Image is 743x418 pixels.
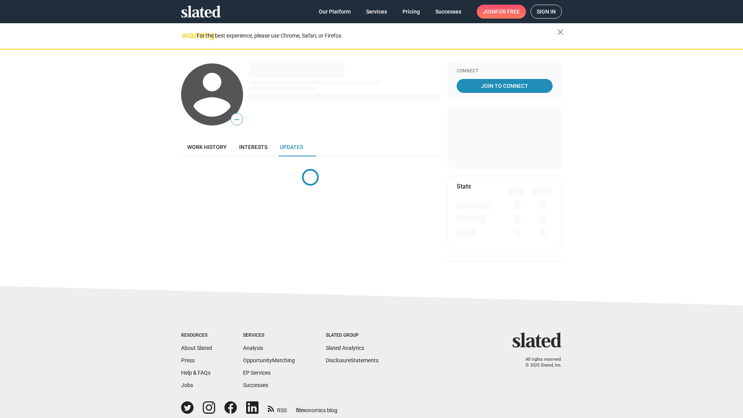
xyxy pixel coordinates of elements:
span: Services [366,5,387,19]
div: Connect [457,68,553,74]
a: Joinfor free [477,5,526,19]
span: Successes [435,5,461,19]
p: All rights reserved. © 2025 Slated, Inc. [517,357,562,368]
a: DisclosureStatements [326,357,378,363]
a: Help & FAQs [181,370,211,376]
span: Join [483,5,520,19]
a: Our Platform [313,5,357,19]
a: OpportunityMatching [243,357,295,363]
div: For the best experience, please use Chrome, Safari, or Firefox. [197,31,557,41]
a: EP Services [243,370,270,376]
a: Services [360,5,393,19]
span: Join To Connect [458,79,551,93]
div: Resources [181,332,212,339]
a: About Slated [181,345,212,351]
span: Interests [239,144,267,150]
a: Interests [233,138,274,156]
a: RSS [268,402,287,414]
span: film [296,407,305,413]
span: — [231,115,243,125]
a: filmonomics blog [296,401,337,414]
a: Pricing [396,5,426,19]
a: Successes [429,5,467,19]
span: Our Platform [319,5,351,19]
a: Work history [181,138,233,156]
span: Sign in [537,5,556,18]
mat-card-title: Stats [457,182,471,190]
a: Jobs [181,382,193,388]
a: Sign in [531,5,562,19]
a: Slated Analytics [326,345,364,351]
mat-icon: warning [182,31,191,40]
a: Successes [243,382,268,388]
span: Updates [280,144,303,150]
div: Slated Group [326,332,378,339]
div: Services [243,332,295,339]
span: Pricing [402,5,420,19]
a: Join To Connect [457,79,553,93]
span: for free [495,5,520,19]
mat-icon: close [556,27,565,37]
span: Work history [187,144,227,150]
a: Analysis [243,345,263,351]
a: Updates [274,138,309,156]
a: Press [181,357,195,363]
